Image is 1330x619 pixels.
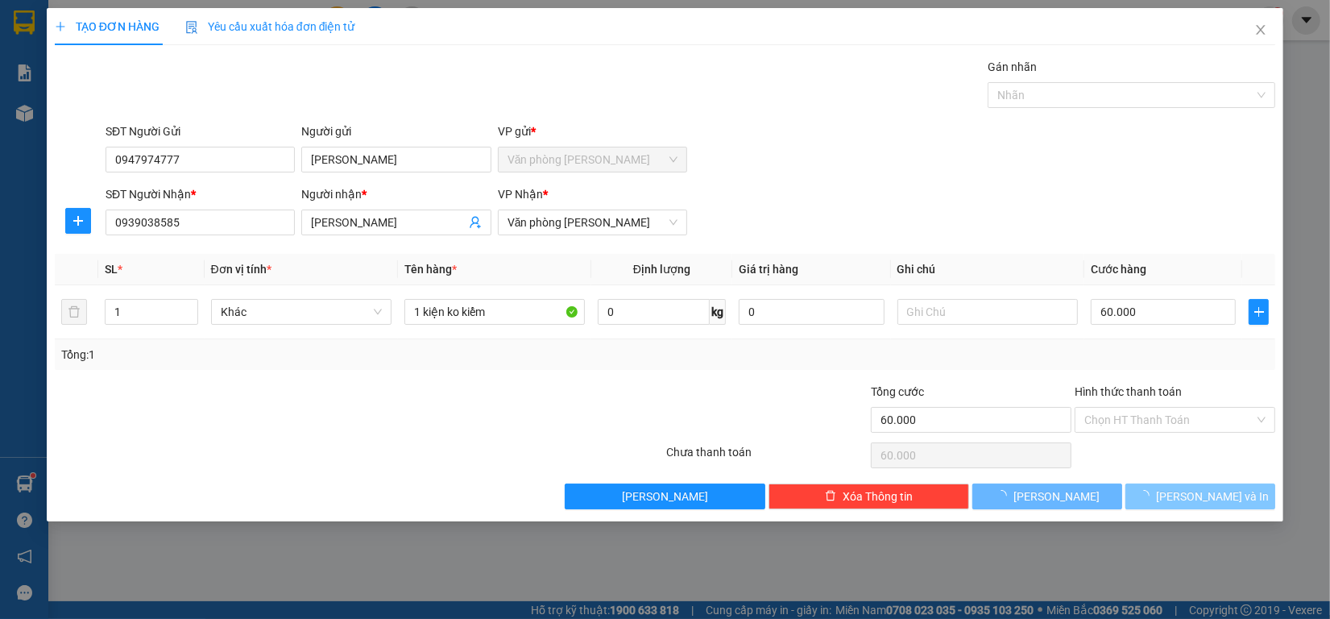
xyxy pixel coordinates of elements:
span: Xóa Thông tin [843,488,913,505]
span: plus [66,214,90,227]
span: close [1254,23,1267,36]
label: Gán nhãn [988,60,1037,73]
span: Giá trị hàng [739,263,798,276]
input: VD: Bàn, Ghế [404,299,585,325]
button: plus [1249,299,1269,325]
span: kg [710,299,726,325]
span: Định lượng [633,263,690,276]
span: plus [1249,305,1268,318]
li: 1900 8181 [7,116,307,136]
span: [PERSON_NAME] [622,488,708,505]
span: Văn phòng Vũ Linh [508,210,677,235]
span: Cước hàng [1091,263,1146,276]
span: delete [825,490,836,503]
li: E11, Đường số 8, Khu dân cư Nông [GEOGRAPHIC_DATA], Kv.[GEOGRAPHIC_DATA], [GEOGRAPHIC_DATA] [7,35,307,117]
span: phone [7,119,20,132]
th: Ghi chú [891,254,1084,285]
span: [PERSON_NAME] [1013,488,1100,505]
span: plus [55,21,66,32]
span: Khác [221,300,382,324]
img: icon [185,21,198,34]
span: user-add [469,216,482,229]
span: Tổng cước [871,385,924,398]
span: TẠO ĐƠN HÀNG [55,20,160,33]
button: [PERSON_NAME] và In [1125,484,1275,509]
div: Người nhận [301,185,491,203]
span: Đơn vị tính [211,263,271,276]
div: SĐT Người Nhận [106,185,295,203]
img: logo.jpg [7,7,88,88]
span: Yêu cầu xuất hóa đơn điện tử [185,20,355,33]
span: environment [93,39,106,52]
button: deleteXóa Thông tin [769,484,969,509]
button: plus [65,208,91,234]
span: VP Nhận [498,188,543,201]
button: [PERSON_NAME] [972,484,1122,509]
span: Văn phòng Cao Thắng [508,147,677,172]
div: Tổng: 1 [61,346,514,364]
div: Người gửi [301,123,491,140]
button: delete [61,299,87,325]
div: VP gửi [498,123,687,140]
span: loading [1138,490,1156,501]
button: Close [1238,8,1283,53]
input: Ghi Chú [897,299,1078,325]
input: 0 [739,299,885,325]
div: SĐT Người Gửi [106,123,295,140]
span: SL [105,263,118,276]
b: [PERSON_NAME] [93,10,228,31]
label: Hình thức thanh toán [1075,385,1182,398]
span: loading [996,490,1013,501]
button: [PERSON_NAME] [565,484,765,509]
span: Tên hàng [404,263,457,276]
div: Chưa thanh toán [665,443,868,472]
span: [PERSON_NAME] và In [1156,488,1269,505]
